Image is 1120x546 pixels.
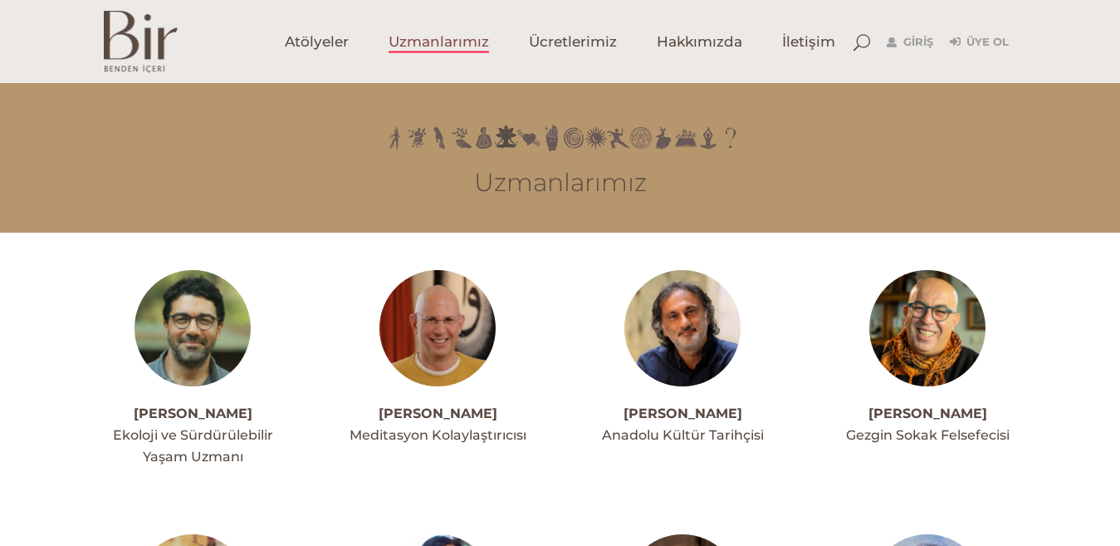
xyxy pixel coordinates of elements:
[950,32,1009,52] a: Üye Ol
[113,427,273,465] span: Ekoloji ve Sürdürülebilir Yaşam Uzmanı
[529,32,617,52] span: Ücretlerimiz
[389,32,489,52] span: Uzmanlarımız
[379,270,496,386] img: meditasyon-ahmet-1-300x300.jpg
[602,427,764,443] span: Anadolu Kültür Tarihçisi
[887,32,933,52] a: Giriş
[350,427,526,443] span: Meditasyon Kolaylaştırıcısı
[657,32,742,52] span: Hakkımızda
[869,270,986,386] img: alinakiprofil--300x300.jpg
[846,427,1010,443] span: Gezgin Sokak Felsefecisi
[104,168,1017,198] h3: Uzmanlarımız
[624,270,741,386] img: Ali_Canip_Olgunlu_003_copy-300x300.jpg
[782,32,835,52] span: İletişim
[624,406,742,421] a: [PERSON_NAME]
[134,406,252,421] a: [PERSON_NAME]
[868,406,987,421] a: [PERSON_NAME]
[379,406,497,421] a: [PERSON_NAME]
[285,32,349,52] span: Atölyeler
[134,270,251,386] img: ahmetacarprofil--300x300.jpg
